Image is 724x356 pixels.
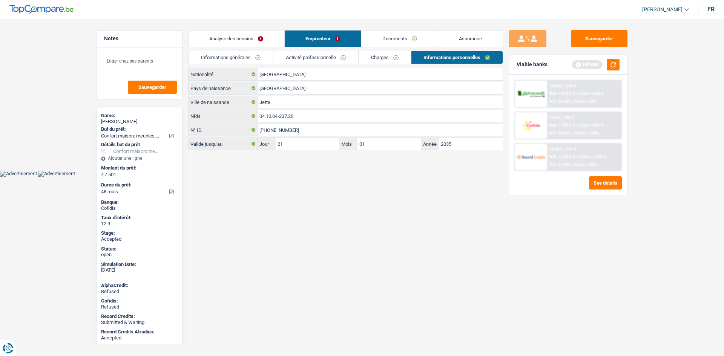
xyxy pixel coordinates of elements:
img: Record Credits [517,150,545,164]
div: Cofidis [101,205,178,211]
div: Submitted & Waiting [101,319,178,325]
span: NAI: 1 703,8 € [549,123,575,128]
span: Limit: <65% [575,162,597,167]
input: Belgique [258,82,503,94]
div: Refused [101,304,178,310]
span: DTI: 24.49% [549,99,571,104]
a: Emprunteur [285,31,361,47]
span: NAI: 1 873,5 € [549,91,575,96]
div: Record Credits Atradius: [101,329,178,335]
input: AAAA [439,138,503,150]
input: 590-1234567-89 [258,124,503,136]
div: open [101,252,178,258]
label: But du prêt: [101,126,176,132]
label: Mois [339,138,357,150]
span: / [572,131,574,136]
div: Viable banks [517,61,548,68]
label: Pays de naissance [189,82,258,94]
span: NAI: 2 153,6 € [549,154,575,159]
div: Taux d'intérêt: [101,215,178,221]
a: Documents [361,31,438,47]
div: Status: [101,246,178,252]
input: JJ [276,138,339,150]
label: NRN [189,110,258,122]
a: Informations générales [189,51,273,64]
button: Sauvegarder [128,81,177,94]
label: Valide jusqu'au [189,138,258,150]
label: Ville de naissance [189,96,258,108]
div: AlphaCredit: [101,283,178,289]
span: / [572,162,574,167]
div: Ajouter une ligne [101,156,178,161]
img: TopCompare Logo [9,5,74,14]
span: DTI: 21.96% [549,162,571,167]
span: / [576,123,578,128]
span: Limit: >850 € [579,91,603,96]
label: Montant du prêt: [101,165,176,171]
span: / [572,99,574,104]
span: / [576,91,578,96]
a: Assurance [438,31,503,47]
h5: Notes [104,35,175,42]
div: Simulation Date: [101,261,178,267]
a: Charges [359,51,411,64]
div: 12.9% | 198 € [549,115,574,120]
a: [PERSON_NAME] [636,3,689,16]
div: 12.99% | 199 € [549,84,576,89]
div: 12.9 [101,221,178,227]
span: DTI: 33.47% [549,131,571,136]
div: Détails but du prêt [101,142,178,148]
a: Informations personnelles [411,51,503,64]
div: Accepted [101,236,178,242]
a: Activité professionnelle [273,51,358,64]
img: Advertisement [38,171,75,177]
button: Sauvegarder [571,30,627,47]
label: Jour [258,138,276,150]
label: N° ID [189,124,258,136]
img: Cofidis [517,118,545,132]
div: Stage: [101,230,178,236]
span: Limit: <100% [575,131,599,136]
button: See details [589,176,622,189]
img: AlphaCredit [517,90,545,98]
label: Année [421,138,439,150]
input: Belgique [258,68,503,80]
div: [DATE] [101,267,178,273]
div: Accepted [101,335,178,341]
div: Record Credits: [101,313,178,319]
label: Durée du prêt: [101,182,176,188]
span: / [576,154,578,159]
span: Limit: <50% [575,99,597,104]
span: Limit: >1.033 € [579,154,607,159]
div: fr [707,6,715,13]
div: Refused [101,289,178,295]
div: [PERSON_NAME] [101,119,178,125]
input: 12.12.12-123.12 [258,110,503,122]
span: Sauvegarder [138,85,166,90]
div: Cofidis: [101,298,178,304]
span: Limit: >800 € [579,123,603,128]
input: MM [357,138,421,150]
div: Refresh [572,60,602,69]
div: Name: [101,113,178,119]
div: Banque: [101,199,178,205]
div: 12.49% | 197 € [549,147,576,152]
span: [PERSON_NAME] [642,6,683,13]
span: € [101,172,104,178]
label: Nationalité [189,68,258,80]
a: Analyse des besoins [189,31,284,47]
